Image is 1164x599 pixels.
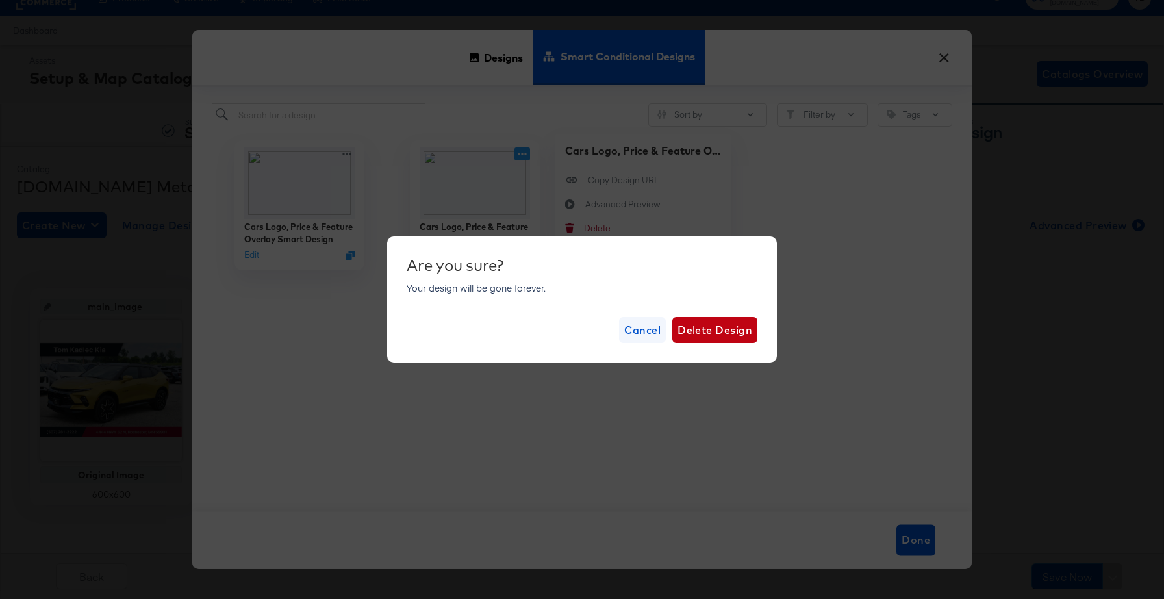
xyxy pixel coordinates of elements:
button: Delete Design [672,317,757,343]
button: Cancel [619,317,666,343]
p: Your design will be gone forever. [407,281,757,294]
span: Delete Design [677,321,752,339]
div: Are you sure? [407,256,757,274]
span: Cancel [624,321,661,339]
